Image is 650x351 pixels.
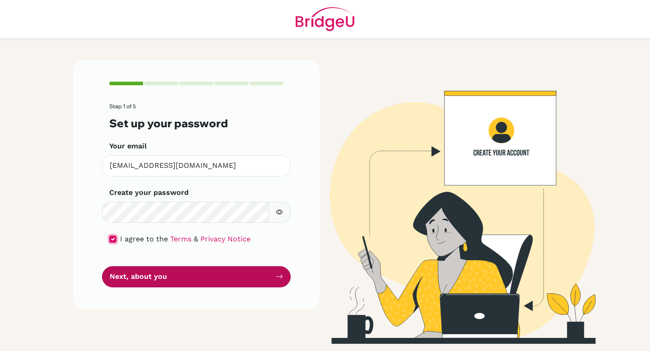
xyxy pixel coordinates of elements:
[109,141,147,152] label: Your email
[194,235,198,243] span: &
[170,235,191,243] a: Terms
[109,187,189,198] label: Create your password
[102,155,291,176] input: Insert your email*
[102,266,291,287] button: Next, about you
[200,235,251,243] a: Privacy Notice
[109,103,136,110] span: Step 1 of 5
[109,117,283,130] h3: Set up your password
[120,235,168,243] span: I agree to the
